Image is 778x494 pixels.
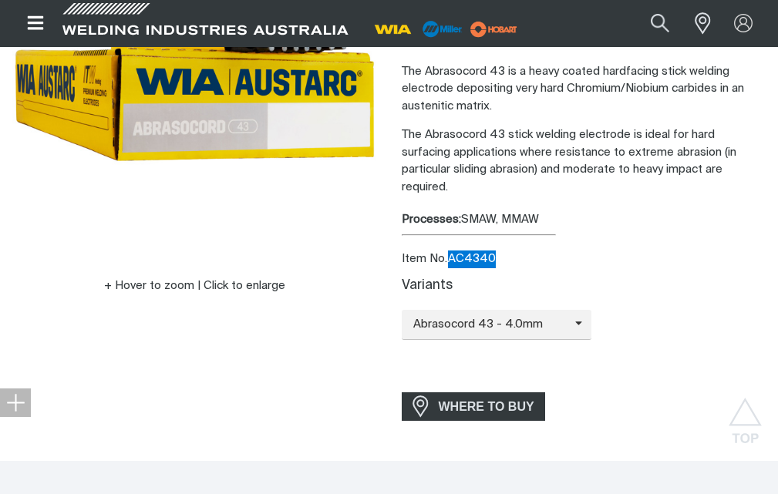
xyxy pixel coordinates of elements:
[95,277,295,295] button: Hover to zoom | Click to enlarge
[728,398,763,432] button: Scroll to top
[466,23,522,35] a: miller
[402,250,766,268] div: Item No. AC4340
[615,6,686,41] input: Product name or item number...
[402,279,453,292] label: Variants
[402,126,766,196] p: The Abrasocord 43 stick welding electrode is ideal for hard surfacing applications where resistan...
[634,6,686,41] button: Search products
[402,316,575,334] span: Abrasocord 43 - 4.0mm
[402,213,461,225] strong: Processes:
[466,18,522,41] img: miller
[402,211,766,229] div: SMAW, MMAW
[429,395,544,419] span: WHERE TO BUY
[402,392,546,421] a: WHERE TO BUY
[402,63,766,116] p: The Abrasocord 43 is a heavy coated hardfacing stick welding electrode depositing very hard Chrom...
[6,393,25,412] img: hide socials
